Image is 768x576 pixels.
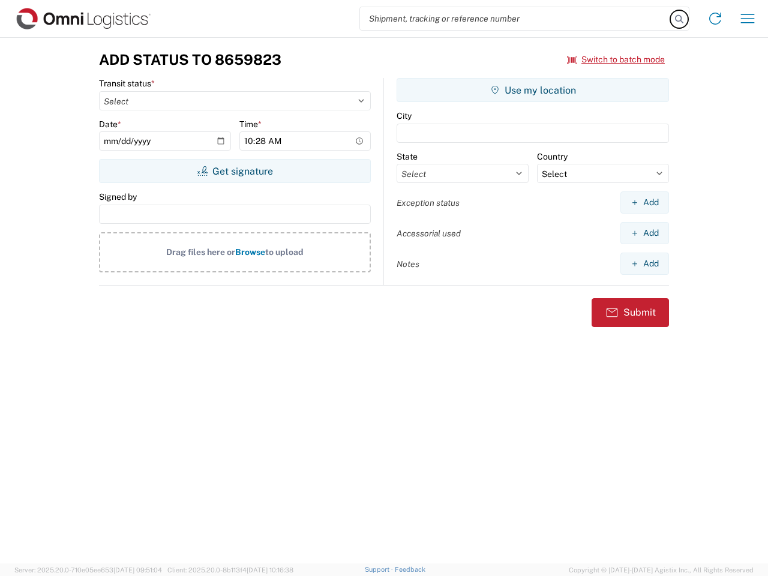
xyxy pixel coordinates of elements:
[620,191,669,214] button: Add
[166,247,235,257] span: Drag files here or
[265,247,304,257] span: to upload
[99,159,371,183] button: Get signature
[235,247,265,257] span: Browse
[99,51,281,68] h3: Add Status to 8659823
[395,566,425,573] a: Feedback
[397,197,460,208] label: Exception status
[620,222,669,244] button: Add
[99,78,155,89] label: Transit status
[113,566,162,574] span: [DATE] 09:51:04
[99,119,121,130] label: Date
[239,119,262,130] label: Time
[360,7,671,30] input: Shipment, tracking or reference number
[537,151,568,162] label: Country
[397,78,669,102] button: Use my location
[569,565,754,575] span: Copyright © [DATE]-[DATE] Agistix Inc., All Rights Reserved
[167,566,293,574] span: Client: 2025.20.0-8b113f4
[247,566,293,574] span: [DATE] 10:16:38
[567,50,665,70] button: Switch to batch mode
[592,298,669,327] button: Submit
[397,110,412,121] label: City
[397,228,461,239] label: Accessorial used
[397,151,418,162] label: State
[365,566,395,573] a: Support
[99,191,137,202] label: Signed by
[14,566,162,574] span: Server: 2025.20.0-710e05ee653
[397,259,419,269] label: Notes
[620,253,669,275] button: Add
